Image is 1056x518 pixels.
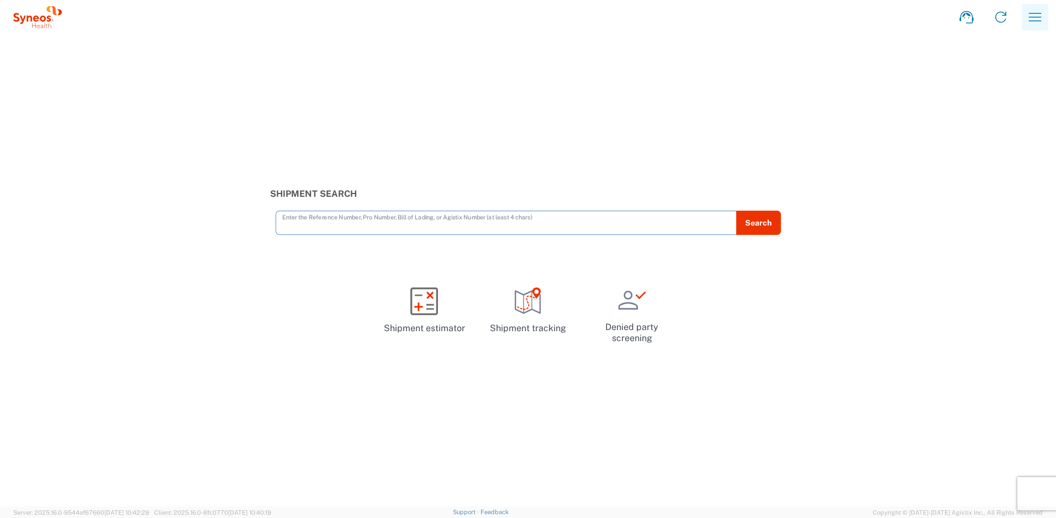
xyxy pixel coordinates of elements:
[104,509,149,516] span: [DATE] 10:42:29
[481,278,575,344] a: Shipment tracking
[481,509,509,515] a: Feedback
[154,509,271,516] span: Client: 2025.16.0-8fc0770
[736,211,781,235] button: Search
[13,509,149,516] span: Server: 2025.16.0-9544af67660
[228,509,271,516] span: [DATE] 10:40:19
[873,507,1043,517] span: Copyright © [DATE]-[DATE] Agistix Inc., All Rights Reserved
[453,509,481,515] a: Support
[270,189,786,199] h3: Shipment Search
[584,278,679,352] a: Denied party screening
[377,278,472,344] a: Shipment estimator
